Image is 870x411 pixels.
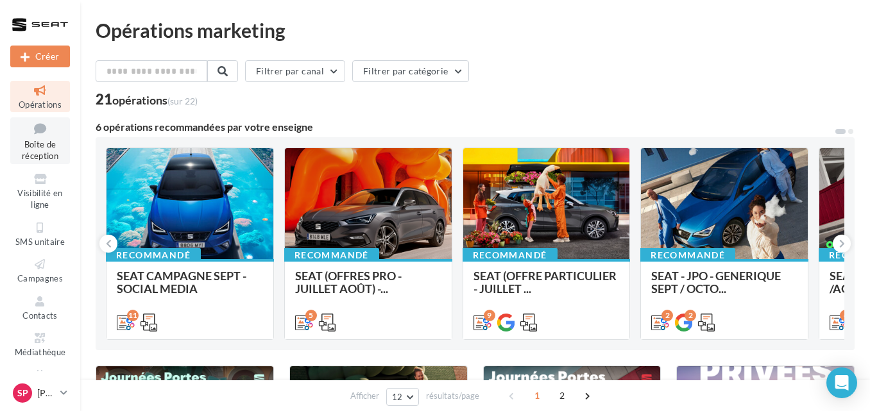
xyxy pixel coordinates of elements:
[685,310,696,321] div: 2
[10,81,70,112] a: Opérations
[96,21,855,40] div: Opérations marketing
[17,387,28,399] span: Sp
[19,99,62,110] span: Opérations
[167,96,198,106] span: (sur 22)
[10,218,70,249] a: SMS unitaire
[10,46,70,67] button: Créer
[463,248,558,262] div: Recommandé
[106,248,201,262] div: Recommandé
[352,60,469,82] button: Filtrer par catégorie
[17,273,63,283] span: Campagnes
[96,92,198,106] div: 21
[826,367,857,398] div: Open Intercom Messenger
[552,385,572,406] span: 2
[96,122,834,132] div: 6 opérations recommandées par votre enseigne
[651,269,781,296] span: SEAT - JPO - GENERIQUE SEPT / OCTO...
[10,117,70,164] a: Boîte de réception
[840,310,851,321] div: 6
[112,94,198,106] div: opérations
[10,169,70,213] a: Visibilité en ligne
[305,310,317,321] div: 5
[37,387,55,399] p: [PERSON_NAME]
[15,347,66,357] span: Médiathèque
[10,381,70,405] a: Sp [PERSON_NAME]
[10,255,70,286] a: Campagnes
[22,139,58,162] span: Boîte de réception
[10,292,70,323] a: Contacts
[245,60,345,82] button: Filtrer par canal
[17,188,62,210] span: Visibilité en ligne
[386,388,419,406] button: 12
[426,390,479,402] span: résultats/page
[640,248,735,262] div: Recommandé
[484,310,495,321] div: 9
[127,310,139,321] div: 11
[10,328,70,360] a: Médiathèque
[295,269,402,296] span: SEAT (OFFRES PRO - JUILLET AOÛT) -...
[661,310,673,321] div: 2
[527,385,547,406] span: 1
[10,46,70,67] div: Nouvelle campagne
[15,237,65,247] span: SMS unitaire
[350,390,379,402] span: Afficher
[392,392,403,402] span: 12
[473,269,617,296] span: SEAT (OFFRE PARTICULIER - JUILLET ...
[284,248,379,262] div: Recommandé
[22,310,58,321] span: Contacts
[117,269,246,296] span: SEAT CAMPAGNE SEPT - SOCIAL MEDIA
[10,365,70,397] a: Calendrier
